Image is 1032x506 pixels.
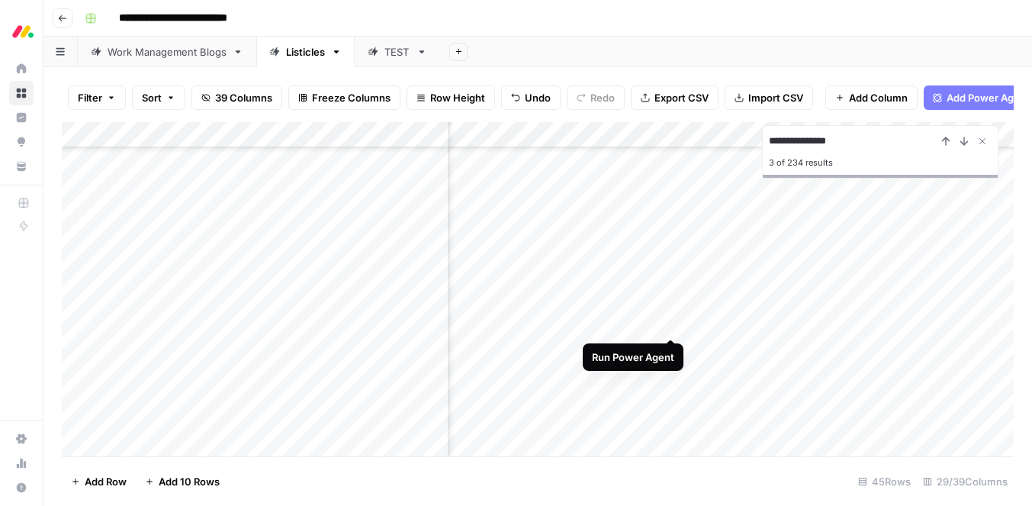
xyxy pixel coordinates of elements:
[852,469,917,494] div: 45 Rows
[430,90,485,105] span: Row Height
[136,469,229,494] button: Add 10 Rows
[748,90,803,105] span: Import CSV
[9,154,34,179] a: Your Data
[592,350,674,365] div: Run Power Agent
[215,90,272,105] span: 39 Columns
[407,85,495,110] button: Row Height
[286,44,325,60] div: Listicles
[9,105,34,130] a: Insights
[9,451,34,475] a: Usage
[501,85,561,110] button: Undo
[9,18,37,45] img: Monday.com Logo
[132,85,185,110] button: Sort
[85,474,127,489] span: Add Row
[142,90,162,105] span: Sort
[288,85,400,110] button: Freeze Columns
[78,90,102,105] span: Filter
[9,81,34,105] a: Browse
[355,37,440,67] a: TEST
[78,37,256,67] a: Work Management Blogs
[631,85,719,110] button: Export CSV
[9,130,34,154] a: Opportunities
[9,427,34,451] a: Settings
[191,85,282,110] button: 39 Columns
[525,90,551,105] span: Undo
[9,12,34,50] button: Workspace: Monday.com
[159,474,220,489] span: Add 10 Rows
[955,132,973,150] button: Next Result
[9,56,34,81] a: Home
[825,85,918,110] button: Add Column
[769,153,992,172] div: 3 of 234 results
[849,90,908,105] span: Add Column
[68,85,126,110] button: Filter
[108,44,227,60] div: Work Management Blogs
[256,37,355,67] a: Listicles
[654,90,709,105] span: Export CSV
[937,132,955,150] button: Previous Result
[384,44,410,60] div: TEST
[9,475,34,500] button: Help + Support
[567,85,625,110] button: Redo
[917,469,1014,494] div: 29/39 Columns
[590,90,615,105] span: Redo
[973,132,992,150] button: Close Search
[62,469,136,494] button: Add Row
[947,90,1030,105] span: Add Power Agent
[312,90,391,105] span: Freeze Columns
[725,85,813,110] button: Import CSV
